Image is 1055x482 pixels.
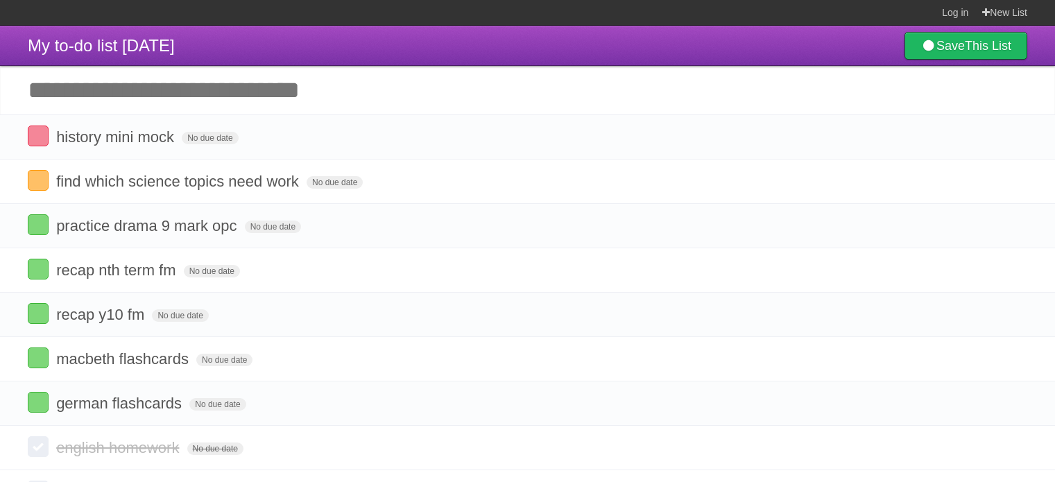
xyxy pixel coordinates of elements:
span: No due date [184,265,240,277]
span: My to-do list [DATE] [28,36,175,55]
span: recap nth term fm [56,261,179,279]
label: Done [28,347,49,368]
label: Done [28,126,49,146]
span: No due date [196,354,252,366]
label: Done [28,303,49,324]
span: No due date [152,309,208,322]
span: find which science topics need work [56,173,302,190]
a: SaveThis List [904,32,1027,60]
label: Done [28,170,49,191]
span: macbeth flashcards [56,350,192,368]
span: No due date [245,221,301,233]
span: No due date [189,398,246,411]
span: practice drama 9 mark opc [56,217,240,234]
span: recap y10 fm [56,306,148,323]
label: Done [28,214,49,235]
label: Done [28,259,49,279]
label: Done [28,436,49,457]
span: No due date [187,442,243,455]
span: english homework [56,439,182,456]
span: No due date [182,132,238,144]
label: Done [28,392,49,413]
b: This List [965,39,1011,53]
span: german flashcards [56,395,185,412]
span: history mini mock [56,128,178,146]
span: No due date [307,176,363,189]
